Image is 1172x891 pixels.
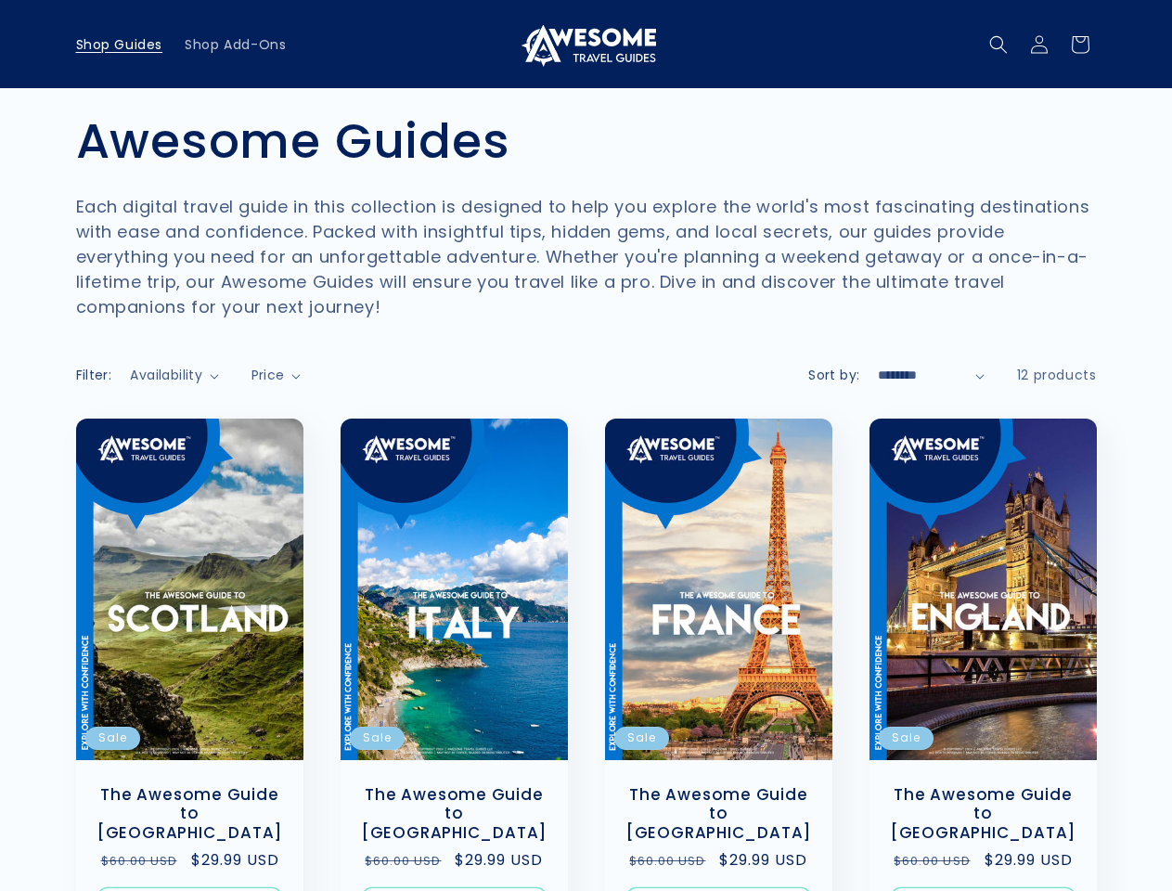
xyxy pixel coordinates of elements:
[76,194,1097,319] p: Each digital travel guide in this collection is designed to help you explore the world's most fas...
[359,785,549,843] a: The Awesome Guide to [GEOGRAPHIC_DATA]
[509,15,663,73] a: Awesome Travel Guides
[185,36,286,53] span: Shop Add-Ons
[130,366,218,385] summary: Availability (0 selected)
[65,25,174,64] a: Shop Guides
[76,366,112,385] h2: Filter:
[1017,366,1097,384] span: 12 products
[130,366,202,384] span: Availability
[888,785,1078,843] a: The Awesome Guide to [GEOGRAPHIC_DATA]
[624,785,814,843] a: The Awesome Guide to [GEOGRAPHIC_DATA]
[95,785,285,843] a: The Awesome Guide to [GEOGRAPHIC_DATA]
[76,111,1097,171] h1: Awesome Guides
[808,366,859,384] label: Sort by:
[517,22,656,67] img: Awesome Travel Guides
[76,36,163,53] span: Shop Guides
[251,366,285,384] span: Price
[978,24,1019,65] summary: Search
[174,25,297,64] a: Shop Add-Ons
[251,366,302,385] summary: Price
